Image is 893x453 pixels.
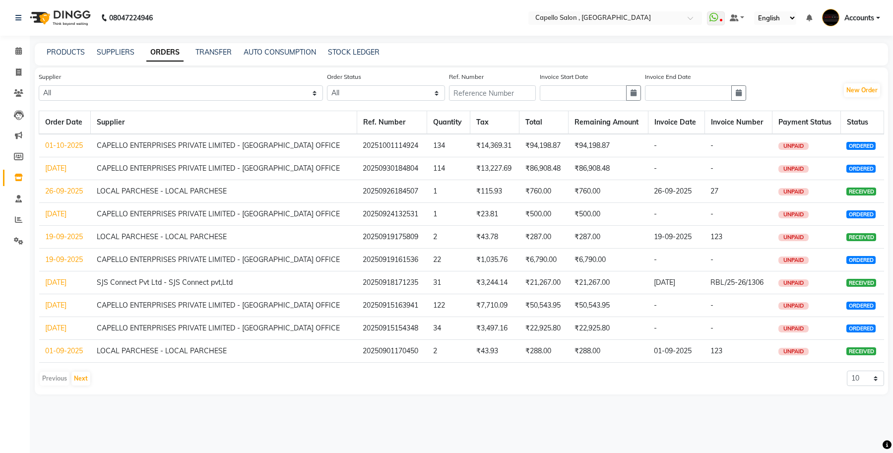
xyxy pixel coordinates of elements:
span: - [710,164,713,173]
span: RECEIVED [846,347,876,355]
td: 01-09-2025 [648,340,704,363]
td: - [648,203,704,226]
td: - [648,249,704,271]
span: 123 [710,232,722,241]
td: SJS Connect Pvt Ltd - SJS Connect pvt,Ltd [91,271,357,294]
td: ₹21,267.00 [569,271,648,294]
span: RECEIVED [846,233,876,241]
a: PRODUCTS [47,48,85,57]
td: - [648,157,704,180]
td: CAPELLO ENTERPRISES PRIVATE LIMITED - [GEOGRAPHIC_DATA] OFFICE [91,134,357,157]
td: 1 [427,180,470,203]
td: CAPELLO ENTERPRISES PRIVATE LIMITED - [GEOGRAPHIC_DATA] OFFICE [91,249,357,271]
a: [DATE] [45,164,66,173]
td: 122 [427,294,470,317]
td: 20250915163941 [357,294,427,317]
span: UNPAID [778,325,809,332]
a: 26-09-2025 [45,187,83,195]
span: - [710,255,713,264]
th: Tax [470,111,519,134]
span: UNPAID [778,348,809,355]
td: ₹86,908.48 [569,157,648,180]
span: UNPAID [778,165,809,173]
td: 20250915154348 [357,317,427,340]
span: - [710,301,713,310]
td: CAPELLO ENTERPRISES PRIVATE LIMITED - [GEOGRAPHIC_DATA] OFFICE [91,203,357,226]
td: ₹14,369.31 [470,134,519,157]
td: ₹50,543.95 [519,294,569,317]
span: UNPAID [778,302,809,310]
td: 2 [427,226,470,249]
span: RECEIVED [846,188,876,195]
td: 20250919161536 [357,249,427,271]
td: ₹3,497.16 [470,317,519,340]
td: 1 [427,203,470,226]
input: Reference Number [449,85,536,101]
td: ₹22,925.80 [569,317,648,340]
a: AUTO CONSUMPTION [244,48,316,57]
th: Supplier [91,111,357,134]
td: ₹6,790.00 [569,249,648,271]
td: 20250919175809 [357,226,427,249]
button: New Order [844,83,880,97]
a: SUPPLIERS [97,48,134,57]
td: [DATE] [648,271,704,294]
span: - [710,141,713,150]
span: ORDERED [846,256,875,264]
td: ₹3,244.14 [470,271,519,294]
th: Total [519,111,569,134]
td: LOCAL PARCHESE - LOCAL PARCHESE [91,226,357,249]
span: ORDERED [846,210,875,218]
td: ₹23.81 [470,203,519,226]
td: - [648,317,704,340]
label: Ref. Number [449,72,484,81]
td: 34 [427,317,470,340]
td: ₹94,198.87 [569,134,648,157]
a: [DATE] [45,324,66,332]
td: ₹760.00 [569,180,648,203]
a: 19-09-2025 [45,255,83,264]
img: logo [25,4,93,32]
td: 31 [427,271,470,294]
span: ORDERED [846,302,875,310]
td: 20250930184804 [357,157,427,180]
td: 22 [427,249,470,271]
td: ₹7,710.09 [470,294,519,317]
button: Next [71,372,90,386]
span: 123 [710,346,722,355]
th: Quantity [427,111,470,134]
td: ₹760.00 [519,180,569,203]
a: [DATE] [45,209,66,218]
a: [DATE] [45,301,66,310]
td: ₹94,198.87 [519,134,569,157]
a: [DATE] [45,278,66,287]
td: - [648,294,704,317]
td: 20251001114924 [357,134,427,157]
span: ORDERED [846,165,875,173]
td: 2 [427,340,470,363]
td: 19-09-2025 [648,226,704,249]
td: ₹6,790.00 [519,249,569,271]
a: ORDERS [146,44,184,62]
th: Ref. Number [357,111,427,134]
img: Accounts [822,9,839,26]
th: Order Date [39,111,91,134]
td: ₹86,908.48 [519,157,569,180]
label: Order Status [327,72,361,81]
td: ₹288.00 [519,340,569,363]
td: 20250901170450 [357,340,427,363]
span: 27 [710,187,718,195]
span: Accounts [844,13,874,23]
span: UNPAID [778,257,809,264]
td: CAPELLO ENTERPRISES PRIVATE LIMITED - [GEOGRAPHIC_DATA] OFFICE [91,157,357,180]
label: Supplier [39,72,61,81]
td: - [648,134,704,157]
td: 26-09-2025 [648,180,704,203]
label: Invoice End Date [645,72,691,81]
b: 08047224946 [109,4,153,32]
a: TRANSFER [195,48,232,57]
span: UNPAID [778,211,809,218]
span: RBL/25-26/1306 [710,278,764,287]
th: Payment Status [772,111,841,134]
td: LOCAL PARCHESE - LOCAL PARCHESE [91,340,357,363]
